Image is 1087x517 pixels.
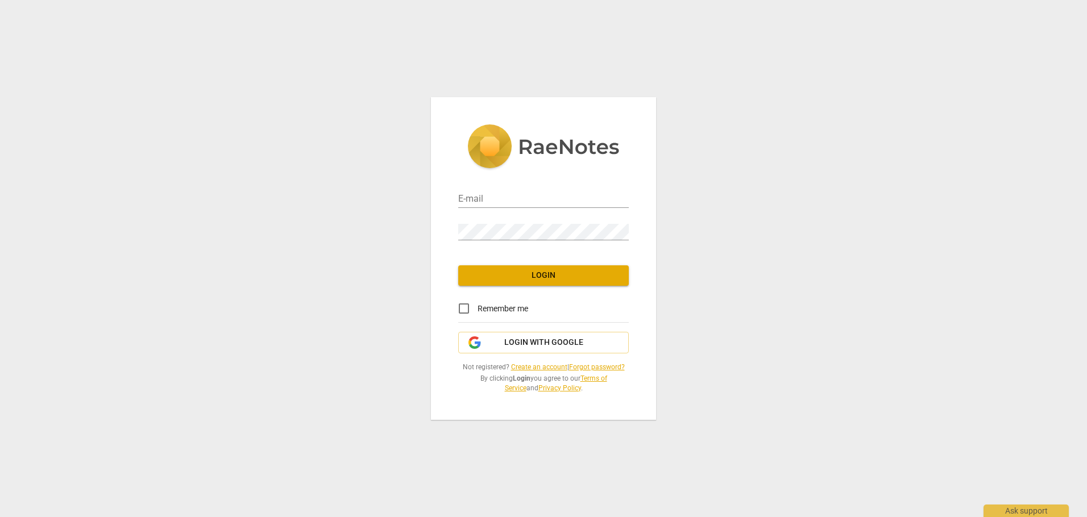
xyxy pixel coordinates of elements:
[467,270,620,281] span: Login
[538,384,581,392] a: Privacy Policy
[458,362,629,372] span: Not registered? |
[569,363,625,371] a: Forgot password?
[505,374,607,392] a: Terms of Service
[478,303,528,315] span: Remember me
[458,332,629,353] button: Login with Google
[984,505,1069,517] div: Ask support
[458,374,629,393] span: By clicking you agree to our and .
[467,124,620,171] img: 5ac2273c67554f335776073100b6d88f.svg
[511,363,567,371] a: Create an account
[504,337,583,348] span: Login with Google
[513,374,530,382] b: Login
[458,265,629,286] button: Login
